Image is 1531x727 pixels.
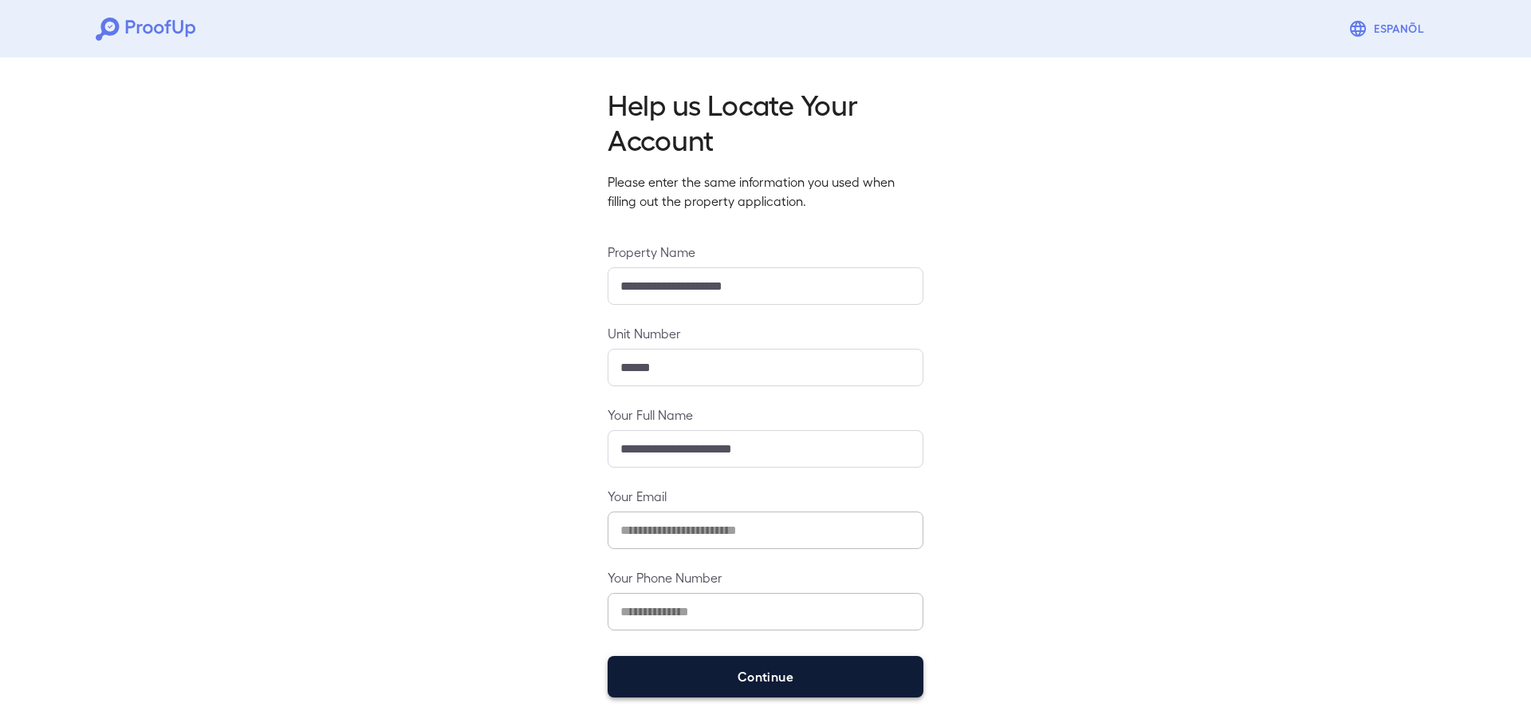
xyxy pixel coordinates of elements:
label: Your Email [608,487,923,505]
button: Continue [608,656,923,697]
label: Unit Number [608,324,923,342]
label: Property Name [608,243,923,261]
label: Your Full Name [608,405,923,424]
label: Your Phone Number [608,568,923,587]
p: Please enter the same information you used when filling out the property application. [608,172,923,211]
button: Espanõl [1342,13,1435,45]
h2: Help us Locate Your Account [608,86,923,156]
